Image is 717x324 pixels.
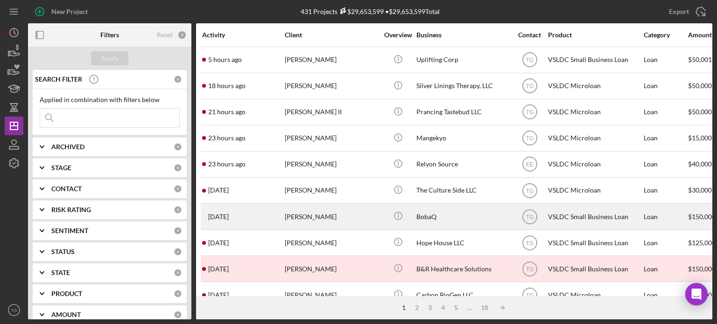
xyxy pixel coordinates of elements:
[476,304,493,311] div: 18
[51,269,70,276] b: STATE
[660,2,712,21] button: Export
[416,256,510,281] div: B&R Healthcare Solutions
[416,152,510,177] div: Relyon Source
[285,152,378,177] div: [PERSON_NAME]
[174,185,182,193] div: 0
[157,31,173,39] div: Reset
[526,187,534,194] text: TG
[174,248,182,256] div: 0
[397,304,410,311] div: 1
[688,55,712,63] span: $50,001
[416,283,510,307] div: Carbon BioGen LLC
[208,186,229,194] time: 2025-09-09 22:54
[685,283,708,305] div: Open Intercom Messenger
[301,7,440,15] div: 431 Projects • $29,653,599 Total
[526,135,534,142] text: TG
[51,290,82,297] b: PRODUCT
[688,134,712,142] span: $15,000
[526,109,534,116] text: TG
[688,239,716,247] span: $125,000
[174,164,182,172] div: 0
[644,178,687,203] div: Loan
[208,291,229,299] time: 2025-09-09 03:23
[688,213,716,221] span: $150,000
[548,256,641,281] div: VSLDC Small Business Loan
[174,75,182,83] div: 0
[644,48,687,72] div: Loan
[285,74,378,98] div: [PERSON_NAME]
[51,2,88,21] div: New Project
[51,311,81,318] b: AMOUNT
[416,100,510,124] div: Prancing Tastebud LLC
[174,290,182,298] div: 0
[40,96,180,103] div: Applied in combination with filters below
[51,227,88,234] b: SENTIMENT
[208,108,246,116] time: 2025-09-10 02:48
[51,248,75,255] b: STATUS
[644,256,687,281] div: Loan
[688,186,712,194] span: $30,000
[688,108,712,116] span: $50,000
[548,48,641,72] div: VSLDC Small Business Loan
[208,265,229,273] time: 2025-09-09 05:46
[416,74,510,98] div: Silver Linings Therapy, LLC
[416,204,510,229] div: BobaQ
[450,304,463,311] div: 5
[548,126,641,151] div: VSLDC Microloan
[688,82,712,90] span: $50,000
[423,304,436,311] div: 3
[337,7,384,15] div: $29,653,599
[51,185,82,193] b: CONTACT
[91,51,128,65] button: Apply
[644,283,687,307] div: Loan
[380,31,415,39] div: Overview
[177,30,187,40] div: 0
[28,2,97,21] button: New Project
[436,304,450,311] div: 4
[285,100,378,124] div: [PERSON_NAME] II
[100,31,119,39] b: Filters
[526,161,533,168] text: EE
[644,230,687,255] div: Loan
[174,143,182,151] div: 0
[208,239,229,247] time: 2025-09-09 11:30
[644,152,687,177] div: Loan
[416,178,510,203] div: The Culture Side LLC
[101,51,119,65] div: Apply
[548,31,641,39] div: Product
[548,178,641,203] div: VSLDC Microloan
[285,48,378,72] div: [PERSON_NAME]
[51,164,71,172] b: STAGE
[285,31,378,39] div: Client
[51,143,84,151] b: ARCHIVED
[644,204,687,229] div: Loan
[202,31,284,39] div: Activity
[526,83,534,90] text: TG
[416,126,510,151] div: Mangekyo
[644,31,687,39] div: Category
[208,56,242,63] time: 2025-09-10 19:07
[410,304,423,311] div: 2
[285,178,378,203] div: [PERSON_NAME]
[548,74,641,98] div: VSLDC Microloan
[174,227,182,235] div: 0
[644,100,687,124] div: Loan
[688,160,712,168] span: $40,000
[526,266,534,272] text: TG
[548,100,641,124] div: VSLDC Microloan
[644,126,687,151] div: Loan
[669,2,689,21] div: Export
[208,160,246,168] time: 2025-09-10 00:47
[644,74,687,98] div: Loan
[548,283,641,307] div: VSLDC Microloan
[208,213,229,221] time: 2025-09-09 18:54
[548,152,641,177] div: VSLDC Microloan
[512,31,547,39] div: Contact
[174,269,182,277] div: 0
[463,304,476,311] div: ...
[416,230,510,255] div: Hope House LLC
[526,57,534,63] text: TG
[285,204,378,229] div: [PERSON_NAME]
[285,256,378,281] div: [PERSON_NAME]
[416,48,510,72] div: Uplifting Corp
